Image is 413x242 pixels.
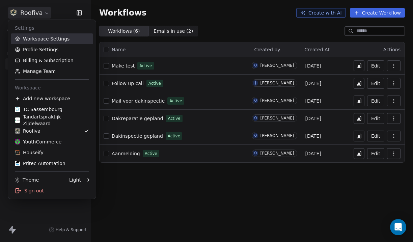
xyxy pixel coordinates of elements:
[15,107,20,112] img: cropped-favo.png
[15,160,65,167] div: Pritec Automation
[15,128,20,134] img: Roofiva%20logo%20flavicon.png
[69,177,81,183] div: Light
[15,113,89,127] div: Tandartspraktijk Zijdelwaard
[11,82,93,93] div: Workspace
[11,23,93,33] div: Settings
[15,117,20,123] img: cropped-Favicon-Zijdelwaard.webp
[15,128,40,134] div: Roofiva
[11,55,93,66] a: Billing & Subscription
[15,161,20,166] img: b646f82e.png
[11,33,93,44] a: Workspace Settings
[15,106,62,113] div: TC Sassembourg
[11,185,93,196] div: Sign out
[15,138,61,145] div: YouthCommerce
[11,44,93,55] a: Profile Settings
[11,93,93,104] div: Add new workspace
[15,150,20,155] img: Afbeelding1.png
[15,177,39,183] div: Theme
[15,139,20,144] img: YC%20tumbnail%20flavicon.png
[11,66,93,77] a: Manage Team
[15,149,44,156] div: Houseify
